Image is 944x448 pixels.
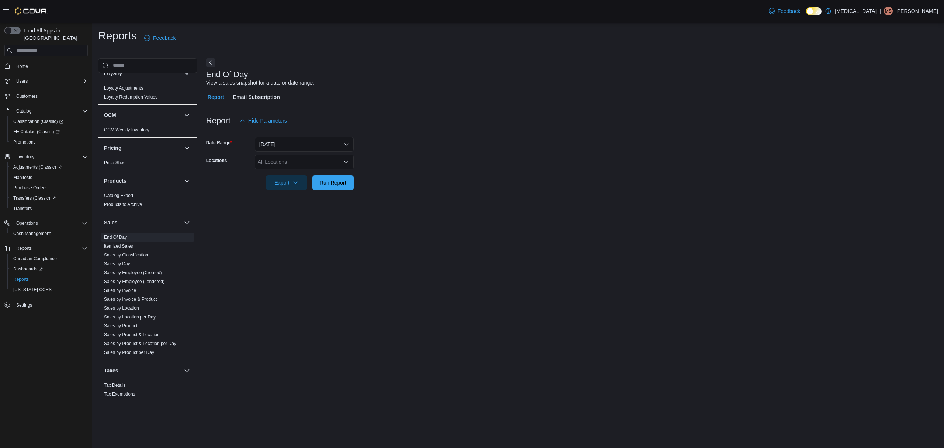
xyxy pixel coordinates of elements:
a: Sales by Invoice & Product [104,297,157,302]
a: Sales by Location [104,306,139,311]
button: Customers [1,91,91,101]
button: Sales [183,218,191,227]
h3: End Of Day [206,70,248,79]
button: Loyalty [104,70,181,77]
span: Run Report [320,179,346,186]
a: Sales by Invoice [104,288,136,293]
a: Adjustments (Classic) [10,163,65,172]
a: Customers [13,92,41,101]
button: Reports [7,274,91,285]
button: [DATE] [255,137,354,152]
span: Load All Apps in [GEOGRAPHIC_DATA] [21,27,88,42]
span: Report [208,90,224,104]
span: Loyalty Adjustments [104,85,143,91]
span: Inventory [13,152,88,161]
button: Home [1,61,91,72]
a: Classification (Classic) [10,117,66,126]
h3: Pricing [104,144,121,152]
span: Home [16,63,28,69]
a: OCM Weekly Inventory [104,127,149,132]
button: Sales [104,219,181,226]
a: Sales by Employee (Tendered) [104,279,164,284]
button: Reports [13,244,35,253]
span: Feedback [778,7,800,15]
h3: Taxes [104,367,118,374]
span: Email Subscription [233,90,280,104]
a: Transfers (Classic) [10,194,59,203]
button: Cash Management [7,228,91,239]
span: Transfers (Classic) [13,195,56,201]
a: Home [13,62,31,71]
button: Open list of options [343,159,349,165]
a: Dashboards [10,265,46,273]
button: Products [183,176,191,185]
span: Reports [13,244,88,253]
a: Catalog Export [104,193,133,198]
button: Users [1,76,91,86]
a: Classification (Classic) [7,116,91,127]
a: Products to Archive [104,202,142,207]
span: MS [885,7,892,15]
span: [US_STATE] CCRS [13,287,52,293]
button: Pricing [104,144,181,152]
a: [US_STATE] CCRS [10,285,55,294]
button: [US_STATE] CCRS [7,285,91,295]
button: Loyalty [183,69,191,78]
span: Catalog [16,108,31,114]
a: End Of Day [104,235,127,240]
span: Inventory [16,154,34,160]
a: Feedback [141,31,178,45]
nav: Complex example [4,58,88,330]
span: Customers [13,92,88,101]
button: Pricing [183,144,191,152]
span: Promotions [10,138,88,147]
span: Cash Management [13,231,51,237]
a: My Catalog (Classic) [10,127,63,136]
a: Settings [13,301,35,310]
button: OCM [183,111,191,120]
button: Export [266,175,307,190]
span: Dashboards [10,265,88,273]
a: Sales by Employee (Created) [104,270,162,275]
a: Price Sheet [104,160,127,165]
span: Purchase Orders [10,183,88,192]
span: Reports [16,245,32,251]
span: Transfers (Classic) [10,194,88,203]
span: End Of Day [104,234,127,240]
span: Purchase Orders [13,185,47,191]
span: Home [13,62,88,71]
button: Taxes [104,367,181,374]
a: Adjustments (Classic) [7,162,91,172]
a: Sales by Location per Day [104,314,156,320]
span: Sales by Invoice [104,287,136,293]
a: Sales by Product & Location [104,332,160,337]
div: Max Swan [884,7,893,15]
span: Products to Archive [104,201,142,207]
span: OCM Weekly Inventory [104,127,149,133]
span: Tax Details [104,382,126,388]
span: Settings [16,302,32,308]
span: Feedback [153,34,176,42]
span: Sales by Invoice & Product [104,296,157,302]
button: Catalog [13,107,34,116]
span: Sales by Product & Location per Day [104,341,176,347]
button: Reports [1,243,91,254]
img: Cova [15,7,48,15]
a: Dashboards [7,264,91,274]
h3: Report [206,116,230,125]
a: Feedback [766,4,803,18]
div: Taxes [98,381,197,402]
span: Cash Management [10,229,88,238]
button: Hide Parameters [236,113,290,128]
button: Transfers [7,203,91,214]
h3: Loyalty [104,70,122,77]
span: Reports [10,275,88,284]
button: Products [104,177,181,185]
a: Sales by Day [104,261,130,266]
span: Itemized Sales [104,243,133,249]
div: View a sales snapshot for a date or date range. [206,79,314,87]
a: Loyalty Adjustments [104,86,143,91]
span: Sales by Classification [104,252,148,258]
